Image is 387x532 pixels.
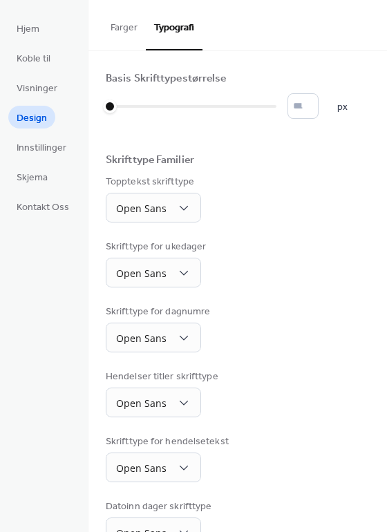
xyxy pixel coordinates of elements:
[116,267,167,280] span: Open Sans
[17,22,39,37] span: Hjem
[106,435,229,449] div: Skrifttype for hendelsetekst
[106,72,227,86] div: Basis Skrifttypestørrelse
[116,462,167,475] span: Open Sans
[116,332,167,345] span: Open Sans
[8,195,77,218] a: Kontakt Oss
[8,106,55,129] a: Design
[106,305,210,319] div: Skrifttype for dagnumre
[17,171,48,185] span: Skjema
[106,500,211,514] div: Datoinn dager skrifttype
[17,111,47,126] span: Design
[17,141,66,155] span: Innstillinger
[337,100,348,115] span: px
[17,82,57,96] span: Visninger
[8,76,66,99] a: Visninger
[106,370,218,384] div: Hendelser titler skrifttype
[17,200,69,215] span: Kontakt Oss
[8,135,75,158] a: Innstillinger
[17,52,50,66] span: Koble til
[8,46,59,69] a: Koble til
[106,153,194,168] div: Skrifttype Familier
[116,202,167,215] span: Open Sans
[106,175,198,189] div: Topptekst skrifttype
[8,17,48,39] a: Hjem
[8,165,56,188] a: Skjema
[106,240,206,254] div: Skrifttype for ukedager
[116,397,167,410] span: Open Sans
